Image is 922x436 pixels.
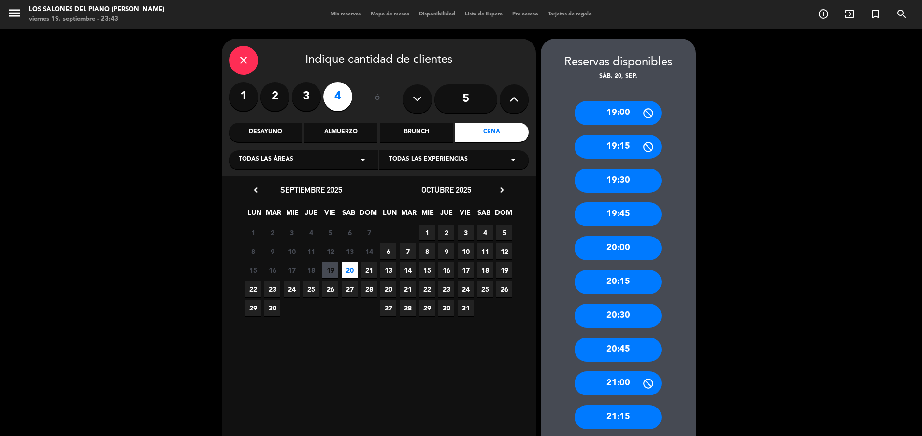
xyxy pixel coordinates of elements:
span: 28 [361,281,377,297]
div: 20:00 [575,236,662,260]
span: 19 [496,262,512,278]
span: septiembre 2025 [280,185,342,195]
div: 19:00 [575,101,662,125]
span: DOM [360,207,375,223]
span: Tarjetas de regalo [543,12,597,17]
span: 17 [284,262,300,278]
div: sáb. 20, sep. [541,72,696,82]
span: LUN [246,207,262,223]
div: Brunch [380,123,453,142]
span: 16 [438,262,454,278]
span: 14 [361,243,377,259]
i: chevron_right [497,185,507,195]
div: Los Salones del Piano [PERSON_NAME] [29,5,164,14]
span: JUE [303,207,319,223]
button: menu [7,6,22,24]
span: 25 [303,281,319,297]
span: 6 [342,225,358,240]
span: 5 [322,225,338,240]
span: 16 [264,262,280,278]
span: 12 [322,243,338,259]
div: Indique cantidad de clientes [229,46,529,75]
span: 8 [419,243,435,259]
div: 19:30 [575,169,662,193]
span: 29 [419,300,435,316]
i: add_circle_outline [818,8,829,20]
span: 10 [458,243,474,259]
span: 21 [361,262,377,278]
span: MAR [401,207,417,223]
span: 18 [303,262,319,278]
span: Todas las áreas [239,155,293,165]
span: 25 [477,281,493,297]
span: 24 [284,281,300,297]
i: chevron_left [251,185,261,195]
span: 22 [419,281,435,297]
span: 2 [438,225,454,240]
span: 8 [245,243,261,259]
span: Todas las experiencias [389,155,468,165]
label: 1 [229,82,258,111]
span: 15 [419,262,435,278]
label: 2 [260,82,289,111]
span: 9 [438,243,454,259]
span: 7 [361,225,377,240]
div: ó [362,82,393,116]
i: turned_in_not [870,8,881,20]
span: 5 [496,225,512,240]
span: 9 [264,243,280,259]
span: 11 [477,243,493,259]
i: exit_to_app [844,8,855,20]
label: 3 [292,82,321,111]
label: 4 [323,82,352,111]
span: 20 [342,262,358,278]
span: 11 [303,243,319,259]
span: 28 [400,300,416,316]
span: 26 [496,281,512,297]
span: 15 [245,262,261,278]
span: 30 [438,300,454,316]
div: 19:45 [575,202,662,226]
i: close [238,55,249,66]
span: 18 [477,262,493,278]
span: 27 [342,281,358,297]
span: 13 [342,243,358,259]
span: Mapa de mesas [366,12,414,17]
div: 20:45 [575,338,662,362]
span: 13 [380,262,396,278]
span: Mis reservas [326,12,366,17]
span: 1 [245,225,261,240]
span: 30 [264,300,280,316]
span: 27 [380,300,396,316]
span: 10 [284,243,300,259]
span: 23 [264,281,280,297]
div: 19:15 [575,135,662,159]
span: 29 [245,300,261,316]
span: Lista de Espera [460,12,507,17]
span: 21 [400,281,416,297]
span: 19 [322,262,338,278]
span: 3 [284,225,300,240]
span: MIE [419,207,435,223]
span: 4 [477,225,493,240]
span: VIE [457,207,473,223]
span: 7 [400,243,416,259]
span: 17 [458,262,474,278]
i: arrow_drop_down [507,154,519,166]
span: LUN [382,207,398,223]
span: 23 [438,281,454,297]
span: 22 [245,281,261,297]
span: JUE [438,207,454,223]
span: 1 [419,225,435,240]
div: Almuerzo [304,123,377,142]
i: search [896,8,908,20]
i: arrow_drop_down [357,154,369,166]
span: 26 [322,281,338,297]
div: Cena [455,123,528,142]
div: viernes 19. septiembre - 23:43 [29,14,164,24]
div: Desayuno [229,123,302,142]
span: 24 [458,281,474,297]
span: MIE [284,207,300,223]
span: 2 [264,225,280,240]
span: SAB [341,207,357,223]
